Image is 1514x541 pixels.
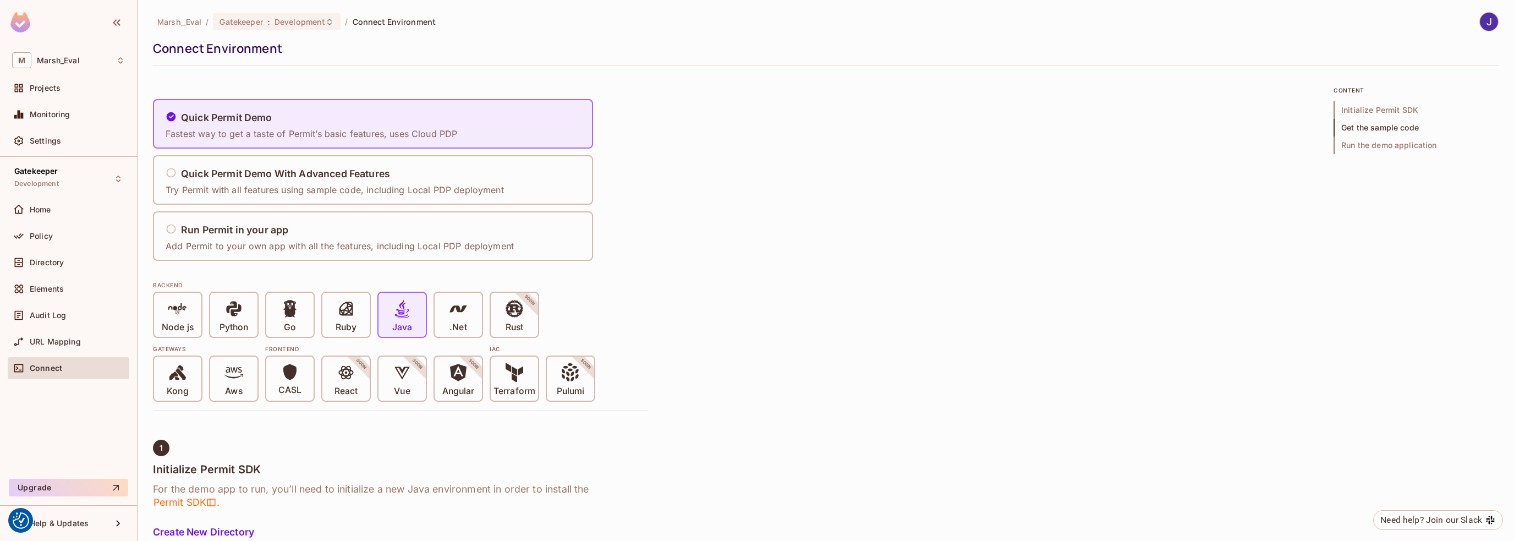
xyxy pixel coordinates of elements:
p: .Net [449,322,467,333]
h5: Create New Directory [153,527,648,538]
p: Kong [167,386,188,397]
span: : [267,18,271,26]
p: Try Permit with all features using sample code, including Local PDP deployment [166,184,504,196]
h6: For the demo app to run, you’ll need to initialize a new Java environment in order to install the . [153,483,648,509]
img: John Kelly [1480,13,1498,31]
p: Vue [394,386,410,397]
p: content [1334,86,1499,95]
span: 1 [160,444,163,452]
p: Java [392,322,412,333]
p: Go [284,322,296,333]
span: Home [30,205,51,214]
div: Connect Environment [153,40,1493,57]
span: Gatekeeper [14,167,58,176]
span: SOON [508,279,551,322]
p: React [334,386,358,397]
span: Initialize Permit SDK [1334,101,1499,119]
span: Permit SDK [153,496,217,509]
span: SOON [396,343,439,386]
span: Audit Log [30,311,66,320]
div: IAC [490,345,595,353]
span: Development [275,17,325,27]
span: Run the demo application [1334,136,1499,154]
p: CASL [278,385,301,396]
span: Directory [30,258,64,267]
div: Need help? Join our Slack [1380,513,1482,527]
li: / [206,17,209,27]
h4: Initialize Permit SDK [153,463,648,476]
span: M [12,52,31,68]
button: Upgrade [9,479,128,496]
p: Ruby [336,322,356,333]
p: Node js [162,322,194,333]
div: BACKEND [153,281,648,289]
li: / [345,17,348,27]
span: Settings [30,136,61,145]
h5: Run Permit in your app [181,225,288,236]
p: Python [220,322,248,333]
span: URL Mapping [30,337,81,346]
div: Frontend [265,345,483,353]
p: Terraform [493,386,535,397]
span: Get the sample code [1334,119,1499,136]
p: Aws [225,386,242,397]
span: the active workspace [157,17,201,27]
span: Help & Updates [30,519,89,528]
div: Gateways [153,345,259,353]
p: Fastest way to get a taste of Permit’s basic features, uses Cloud PDP [166,128,457,140]
img: SReyMgAAAABJRU5ErkJggg== [10,12,30,32]
h5: Quick Permit Demo [181,112,272,123]
span: Workspace: Marsh_Eval [37,56,80,65]
img: Revisit consent button [13,512,29,529]
span: Development [14,179,59,188]
span: SOON [340,343,383,386]
p: Pulumi [557,386,584,397]
p: Add Permit to your own app with all the features, including Local PDP deployment [166,240,514,252]
span: Policy [30,232,53,241]
span: Monitoring [30,110,70,119]
span: SOON [452,343,495,386]
h5: Quick Permit Demo With Advanced Features [181,168,390,179]
span: Elements [30,285,64,293]
p: Rust [506,322,523,333]
span: Projects [30,84,61,92]
button: Consent Preferences [13,512,29,529]
span: Connect Environment [353,17,436,27]
span: SOON [564,343,607,386]
p: Angular [442,386,475,397]
span: Connect [30,364,62,373]
span: Gatekeeper [220,17,262,27]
